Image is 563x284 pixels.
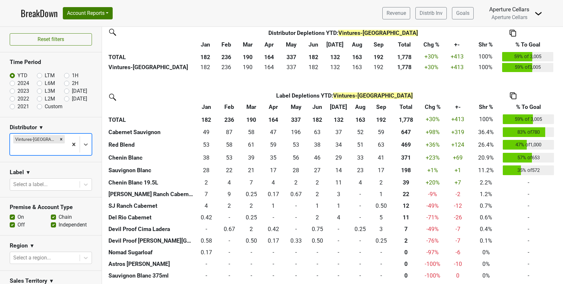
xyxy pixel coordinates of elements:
[303,38,324,50] th: Jun: activate to sort column ascending
[333,92,413,99] span: Vintures-[GEOGRAPHIC_DATA]
[371,126,391,139] td: 59
[445,101,471,113] th: +-: activate to sort column ascending
[241,200,262,212] td: 2
[309,166,326,174] div: 27
[242,141,260,149] div: 61
[45,103,62,110] label: Custom
[389,38,419,50] th: Total: activate to sort column ascending
[285,101,307,113] th: May: activate to sort column ascending
[263,141,283,149] div: 59
[351,190,369,198] div: -
[371,164,391,177] td: 16.75
[45,79,55,87] label: L6M
[241,101,262,113] th: Mar: activate to sort column ascending
[446,178,469,187] div: +7
[389,50,419,63] th: 1,778
[350,200,371,212] td: 0
[238,63,257,71] div: 190
[328,139,350,152] td: 33.917
[421,188,445,200] td: -9 %
[501,38,555,50] th: % To Goal: activate to sort column ascending
[107,38,195,50] th: &nbsp;: activate to sort column ascending
[237,38,259,50] th: Mar: activate to sort column ascending
[21,6,58,20] a: BreakDown
[446,128,469,136] div: +319
[369,63,388,71] div: 192
[324,61,346,74] td: 132.437
[329,178,348,187] div: 11
[197,141,216,149] div: 53
[241,177,262,188] td: 6.51
[535,10,542,17] img: Dropdown Menu
[371,177,391,188] td: 2.17
[391,200,421,212] th: 11.834
[328,200,350,212] td: 1
[216,50,237,63] th: 236
[286,190,305,198] div: 0.67
[510,30,516,37] img: Copy to clipboard
[470,61,501,74] td: 100%
[17,221,25,229] label: Off
[307,177,327,188] td: 2.17
[471,126,501,139] td: 36.4%
[346,61,368,74] td: 163.425
[59,221,87,229] label: Independent
[218,139,241,152] td: 58.168
[471,139,501,152] td: 26.4%
[262,139,285,152] td: 58.751
[307,151,327,164] td: 45.583
[107,188,195,200] th: [PERSON_NAME] Ranch Cabernet
[391,139,421,152] th: 469.338
[195,151,218,164] td: 37.75
[286,153,305,162] div: 56
[446,166,469,174] div: +1
[471,188,501,200] td: 1.2%
[329,153,348,162] div: 29
[281,63,302,71] div: 337
[286,166,305,174] div: 28
[72,72,78,79] label: 1H
[263,202,283,210] div: 1
[242,202,260,210] div: 2
[393,141,419,149] div: 469
[445,63,469,71] div: +413
[218,177,241,188] td: 4.34
[26,169,31,176] span: ▼
[195,139,218,152] td: 53.335
[351,128,369,136] div: 52
[421,101,445,113] th: Chg %: activate to sort column ascending
[10,59,92,66] h3: Time Period
[351,166,369,174] div: 23
[421,113,445,126] td: +30 %
[13,135,58,143] div: Vintures-[GEOGRAPHIC_DATA]
[445,113,471,126] td: +413
[45,95,55,103] label: L2M
[107,164,195,177] th: Sauvignon Blanc
[263,178,283,187] div: 4
[197,190,216,198] div: 7
[372,178,390,187] div: 2
[329,202,348,210] div: 1
[10,204,92,211] h3: Premise & Account Type
[241,113,262,126] th: 190
[197,153,216,162] div: 38
[259,50,280,63] th: 164
[17,95,29,103] label: 2022
[351,153,369,162] div: 33
[220,166,239,174] div: 22
[241,164,262,177] td: 20.583
[72,95,87,103] label: [DATE]
[351,178,369,187] div: 4
[303,61,324,74] td: 181.669
[17,213,24,221] label: On
[329,141,348,149] div: 34
[197,166,216,174] div: 28
[242,190,260,198] div: 0.25
[280,38,303,50] th: May: activate to sort column ascending
[218,126,241,139] td: 86.751
[58,135,65,143] div: Remove Vintures-TX
[285,164,307,177] td: 28.499
[391,113,421,126] th: 1,778
[220,202,239,210] div: 2
[59,213,72,221] label: Chain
